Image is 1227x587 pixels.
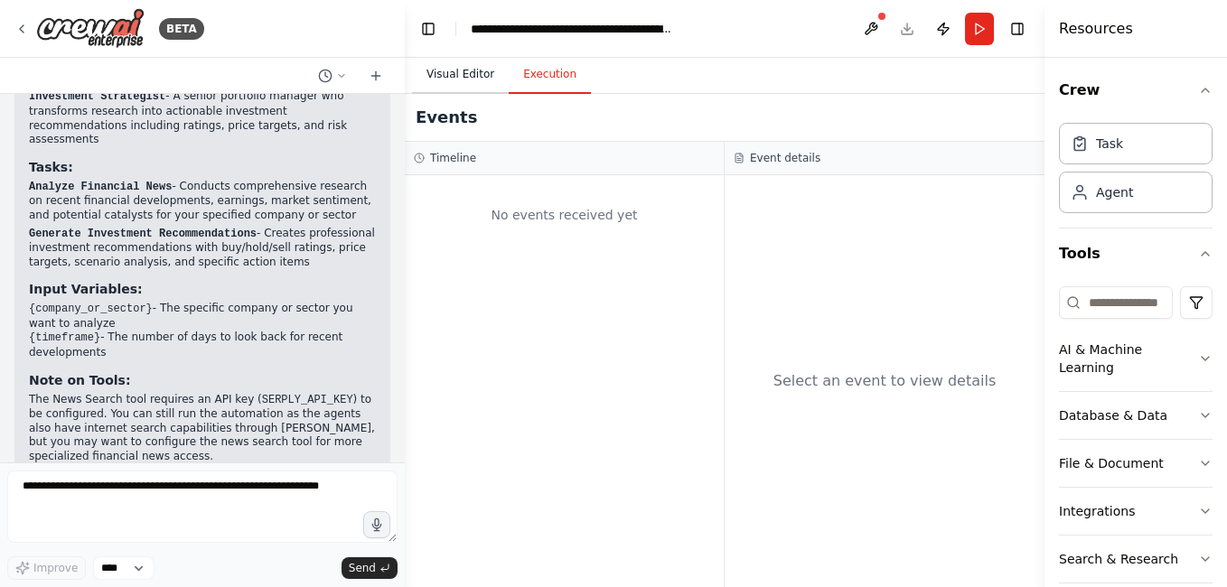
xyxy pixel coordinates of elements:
[29,160,73,174] strong: Tasks:
[342,557,398,579] button: Send
[1096,183,1133,201] div: Agent
[1059,65,1213,116] button: Crew
[159,18,204,40] div: BETA
[1005,16,1030,42] button: Hide right sidebar
[29,331,376,359] li: - The number of days to look back for recent developments
[471,20,674,38] nav: breadcrumb
[414,184,715,246] div: No events received yet
[363,511,390,538] button: Click to speak your automation idea
[750,151,820,165] h3: Event details
[29,303,153,315] code: {company_or_sector}
[412,56,509,94] button: Visual Editor
[311,65,354,87] button: Switch to previous chat
[33,561,78,575] span: Improve
[29,180,376,223] p: - Conducts comprehensive research on recent financial developments, earnings, market sentiment, a...
[773,370,997,392] div: Select an event to view details
[29,302,376,331] li: - The specific company or sector you want to analyze
[29,393,376,464] p: The News Search tool requires an API key ( ) to be configured. You can still run the automation a...
[1096,135,1123,153] div: Task
[1059,488,1213,535] button: Integrations
[29,90,165,103] code: Investment Strategist
[29,181,172,193] code: Analyze Financial News
[361,65,390,87] button: Start a new chat
[1059,228,1213,279] button: Tools
[416,105,477,130] h2: Events
[262,394,353,406] code: SERPLY_API_KEY
[29,227,376,270] p: - Creates professional investment recommendations with buy/hold/sell ratings, price targets, scen...
[416,16,441,42] button: Hide left sidebar
[1059,440,1213,487] button: File & Document
[1059,392,1213,439] button: Database & Data
[29,282,143,296] strong: Input Variables:
[1059,18,1133,40] h4: Resources
[29,373,131,387] strong: Note on Tools:
[29,228,257,240] code: Generate Investment Recommendations
[36,8,145,49] img: Logo
[1059,326,1213,391] button: AI & Machine Learning
[349,561,376,575] span: Send
[1059,536,1213,582] button: Search & Research
[29,89,376,146] p: - A senior portfolio manager who transforms research into actionable investment recommendations i...
[430,151,476,165] h3: Timeline
[1059,116,1213,228] div: Crew
[29,331,100,344] code: {timeframe}
[509,56,591,94] button: Execution
[7,556,86,580] button: Improve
